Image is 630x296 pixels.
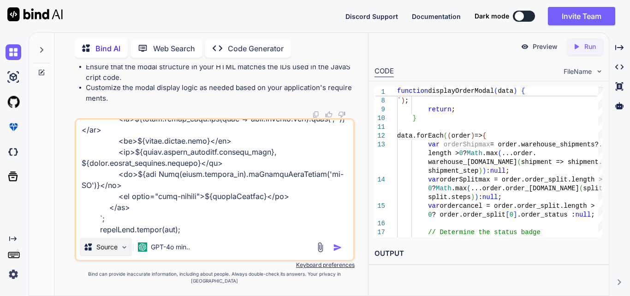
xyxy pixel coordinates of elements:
p: Source [96,242,118,252]
span: ) [475,193,478,201]
img: darkCloudIdeIcon [6,144,21,160]
h2: OUTPUT [369,243,609,265]
span: ) [513,87,517,95]
span: length > [428,150,459,157]
div: 16 [374,219,385,228]
span: null [490,167,506,175]
img: preview [521,42,529,51]
textarea: $('#loremIpsumdOlor').si('ametco', adipisci (elits) { doeiu.temporiNcididu(); $('#utlaboReetdol')... [76,120,353,234]
span: order [452,132,471,139]
span: ; [498,193,501,201]
p: GPT-4o min.. [151,242,190,252]
img: attachment [315,242,326,253]
span: ...order.order_[DOMAIN_NAME] [471,185,579,192]
span: = order.warehouse_shipments?. [490,141,603,148]
span: ( [517,158,521,166]
span: data [498,87,513,95]
img: premium [6,119,21,135]
p: Bind can provide inaccurate information, including about people. Always double-check its answers.... [75,271,355,284]
span: Math [436,185,452,192]
span: ...order. [502,150,537,157]
span: function [397,87,428,95]
span: ( [467,185,470,192]
li: Ensure that the modal structure in your HTML matches the IDs used in the JavaScript code. [86,62,353,83]
span: ? [463,150,467,157]
span: ) [471,132,475,139]
img: ai-studio [6,69,21,85]
div: 17 [374,228,385,237]
span: .order_status : [517,211,576,218]
span: ; [505,167,509,175]
span: return [428,106,451,113]
span: .max [452,185,467,192]
span: ? [432,185,436,192]
span: var [428,202,440,210]
span: warehouse_[DOMAIN_NAME] [428,158,517,166]
img: chat [6,44,21,60]
img: chevron down [595,67,603,75]
span: ? order.order_split [432,211,506,218]
button: Discord Support [345,12,398,21]
span: ; [405,97,409,104]
span: ) [478,167,482,175]
span: split.steps [428,193,470,201]
span: displayOrderModal [428,87,494,95]
span: ) [471,193,475,201]
img: copy [312,111,320,118]
span: 0 [428,211,432,218]
span: [ [505,211,509,218]
div: 11 [374,123,385,132]
span: Math [467,150,482,157]
span: available</div> [444,88,502,96]
span: split => [583,185,614,192]
img: dislike [338,111,345,118]
span: ( [494,87,498,95]
span: ; [591,211,594,218]
span: 0 [428,185,432,192]
span: 1 [374,88,385,97]
button: Documentation [412,12,461,21]
span: orderShipmax [444,141,490,148]
div: 10 [374,114,385,123]
li: Customize the modal display logic as needed based on your application's requirements. [86,83,353,103]
span: 0 [459,150,463,157]
span: var [428,176,440,183]
span: { [482,132,486,139]
div: 14 [374,175,385,184]
img: GPT-4o mini [138,242,147,252]
p: Keyboard preferences [75,261,355,269]
span: data.forEach [397,132,444,139]
span: ( [447,132,451,139]
p: Preview [533,42,558,51]
img: githubLight [6,94,21,110]
span: FileName [564,67,592,76]
span: Documentation [412,12,461,20]
div: 15 [374,202,385,211]
span: : [478,193,482,201]
button: Invite Team [548,7,615,25]
p: Code Generator [228,43,284,54]
img: settings [6,266,21,282]
span: ordercancel = order.order_split.length > [440,202,594,210]
img: Pick Models [120,243,128,251]
span: ( [498,150,501,157]
span: shipment => shipment. [521,158,602,166]
span: : [486,167,490,175]
span: var [428,141,440,148]
span: Dark mode [475,12,509,21]
span: ` [397,97,401,104]
span: null [576,211,591,218]
span: // Determine the status badge [428,229,541,236]
span: shipment_step [428,167,478,175]
span: ) [401,97,404,104]
span: ( [579,185,583,192]
span: null [482,193,498,201]
img: icon [333,243,342,252]
span: .max [482,150,498,157]
span: } [413,115,416,122]
div: CODE [374,66,394,77]
span: => [475,132,482,139]
p: Run [584,42,596,51]
div: 13 [374,140,385,149]
span: ] [513,211,517,218]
